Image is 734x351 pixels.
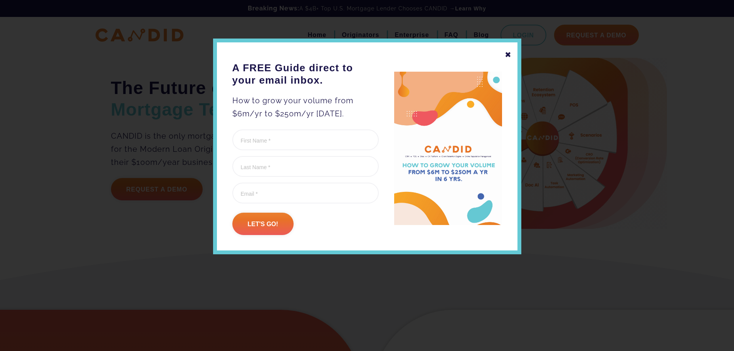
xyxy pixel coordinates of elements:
[505,48,512,61] div: ✖
[232,156,379,177] input: Last Name *
[232,183,379,203] input: Email *
[232,129,379,150] input: First Name *
[232,213,294,235] input: Let's go!
[232,62,379,86] h3: A FREE Guide direct to your email inbox.
[394,72,502,225] img: A FREE Guide direct to your email inbox.
[232,94,379,120] p: How to grow your volume from $6m/yr to $250m/yr [DATE].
